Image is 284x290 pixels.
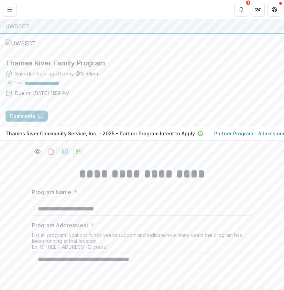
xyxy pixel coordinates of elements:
[6,59,278,67] h2: Thames River Family Program
[32,188,71,196] p: Program Name
[15,81,22,86] p: 100 %
[251,3,265,17] button: Partners
[234,3,248,17] button: Notifications
[32,232,252,252] div: List all program locations funds would support and indicate how many years the program has been r...
[6,39,74,48] img: UWSECT
[6,22,278,30] div: UWSECT
[267,3,281,17] button: Get Help
[46,146,57,157] button: download-proposal
[51,111,117,122] button: Answer Suggestions
[15,70,100,77] div: Saved an hour ago ( Today @ 12:53pm )
[6,111,48,122] button: Comments
[15,90,69,97] p: Due on [DATE] 11:59 PM
[6,130,195,137] p: Thames River Community Service, Inc. - 2025 - Partner Program Intent to Apply
[59,146,70,157] button: download-proposal
[3,3,17,17] button: Toggle Menu
[32,221,88,229] p: Program Address(es)
[73,146,84,157] button: download-proposal
[32,146,43,157] button: Preview c68a87e6-acd3-4c92-82b6-872ff95549df-1.pdf
[246,0,250,5] div: 1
